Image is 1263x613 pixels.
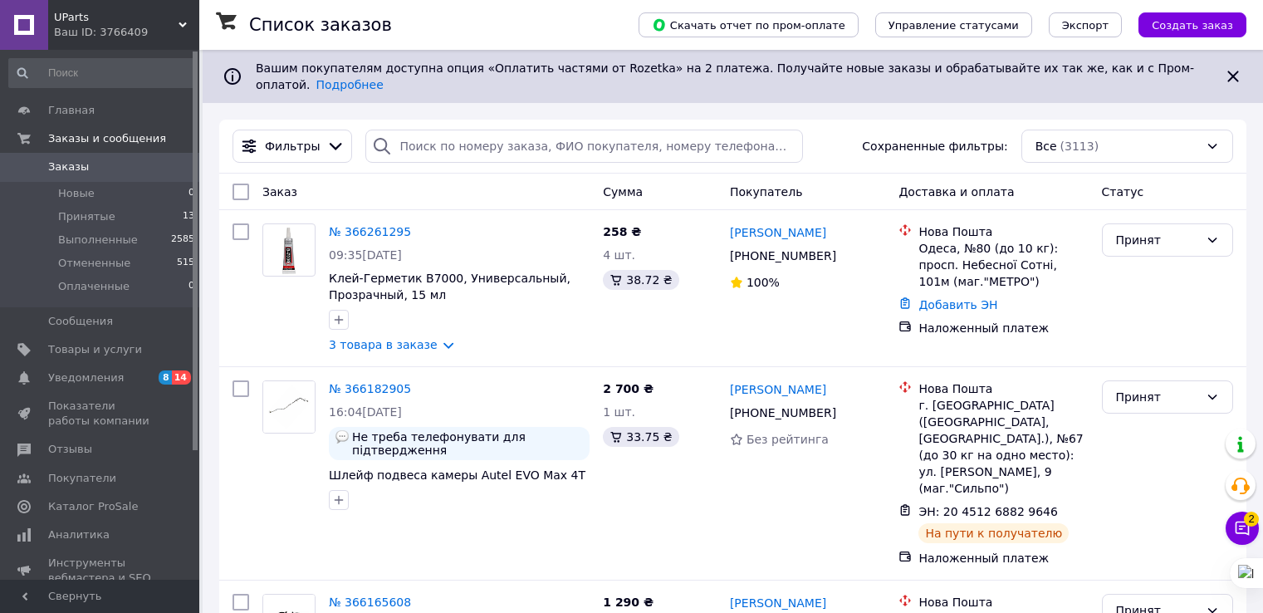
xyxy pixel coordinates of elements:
span: 100% [747,276,780,289]
span: Сообщения [48,314,113,329]
a: Фото товару [262,223,316,277]
button: Экспорт [1049,12,1122,37]
div: 33.75 ₴ [603,427,678,447]
a: № 366261295 [329,225,411,238]
span: Заказы [48,159,89,174]
span: 09:35[DATE] [329,248,402,262]
div: На пути к получателю [918,523,1069,543]
a: [PERSON_NAME] [730,595,826,611]
a: № 366182905 [329,382,411,395]
span: Покупатель [730,185,803,199]
span: Статус [1102,185,1144,199]
a: № 366165608 [329,596,411,609]
span: Экспорт [1062,19,1109,32]
span: Покупатели [48,471,116,486]
a: [PERSON_NAME] [730,381,826,398]
div: Наложенный платеж [918,320,1088,336]
span: 0 [188,279,194,294]
span: 4 шт. [603,248,635,262]
div: Нова Пошта [918,594,1088,611]
span: Инструменты вебмастера и SEO [48,556,154,586]
span: Фильтры [265,138,320,154]
span: 16:04[DATE] [329,405,402,419]
div: Одеса, №80 (до 10 кг): просп. Небесної Сотні, 101м (маг."МЕТРО") [918,240,1088,290]
span: Выполненные [58,233,138,248]
span: Скачать отчет по пром-оплате [652,17,845,32]
button: Чат с покупателем2 [1226,512,1259,545]
span: 0 [188,186,194,201]
span: (3113) [1060,140,1099,153]
button: Скачать отчет по пром-оплате [639,12,859,37]
span: Отмененные [58,256,130,271]
span: Все [1035,138,1057,154]
a: Добавить ЭН [918,298,997,311]
span: Заказ [262,185,297,199]
span: Отзывы [48,442,92,457]
span: ЭН: 20 4512 6882 9646 [918,505,1058,518]
span: 258 ₴ [603,225,641,238]
div: Нова Пошта [918,380,1088,397]
a: Клей-Герметик B7000, Универсальный, Прозрачный, 15 мл [329,272,570,302]
a: Шлейф подвеса камеры Autel EVO Max 4T [329,468,585,482]
a: 3 товара в заказе [329,338,438,351]
img: Фото товару [263,381,315,433]
span: UParts [54,10,179,25]
span: 8 [159,370,172,385]
span: 14 [172,370,191,385]
span: 515 [177,256,194,271]
a: Подробнее [316,78,384,91]
span: Каталог ProSale [48,499,138,514]
span: Сохраненные фильтры: [862,138,1007,154]
input: Поиск по номеру заказа, ФИО покупателя, номеру телефона, Email, номеру накладной [365,130,803,163]
span: Не треба телефонувати для підтвердження [352,430,583,457]
span: 2 700 ₴ [603,382,654,395]
div: [PHONE_NUMBER] [727,401,840,424]
div: Принят [1116,231,1199,249]
div: Наложенный платеж [918,550,1088,566]
div: 38.72 ₴ [603,270,678,290]
div: [PHONE_NUMBER] [727,244,840,267]
div: г. [GEOGRAPHIC_DATA] ([GEOGRAPHIC_DATA], [GEOGRAPHIC_DATA].), №67 (до 30 кг на одно место): ул. [... [918,397,1088,497]
span: Главная [48,103,95,118]
button: Создать заказ [1138,12,1246,37]
a: [PERSON_NAME] [730,224,826,241]
span: Сумма [603,185,643,199]
input: Поиск [8,58,196,88]
span: Без рейтинга [747,433,829,446]
span: Аналитика [48,527,110,542]
h1: Список заказов [249,15,392,35]
span: 1 шт. [603,405,635,419]
a: Фото товару [262,380,316,434]
span: 13 [183,209,194,224]
span: Доставка и оплата [898,185,1014,199]
span: 2585 [171,233,194,248]
button: Управление статусами [875,12,1032,37]
span: 1 290 ₴ [603,596,654,609]
span: Вашим покупателям доступна опция «Оплатить частями от Rozetka» на 2 платежа. Получайте новые зака... [256,61,1194,91]
div: Принят [1116,388,1199,406]
span: Показатели работы компании [48,399,154,429]
span: Оплаченные [58,279,130,294]
span: Товары и услуги [48,342,142,357]
div: Нова Пошта [918,223,1088,240]
span: Управление статусами [889,19,1019,32]
a: Создать заказ [1122,17,1246,31]
span: Уведомления [48,370,124,385]
div: Ваш ID: 3766409 [54,25,199,40]
img: Фото товару [269,224,309,276]
span: Принятые [58,209,115,224]
span: 2 [1244,512,1259,527]
span: Создать заказ [1152,19,1233,32]
img: :speech_balloon: [335,430,349,444]
span: Заказы и сообщения [48,131,166,146]
span: Новые [58,186,95,201]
